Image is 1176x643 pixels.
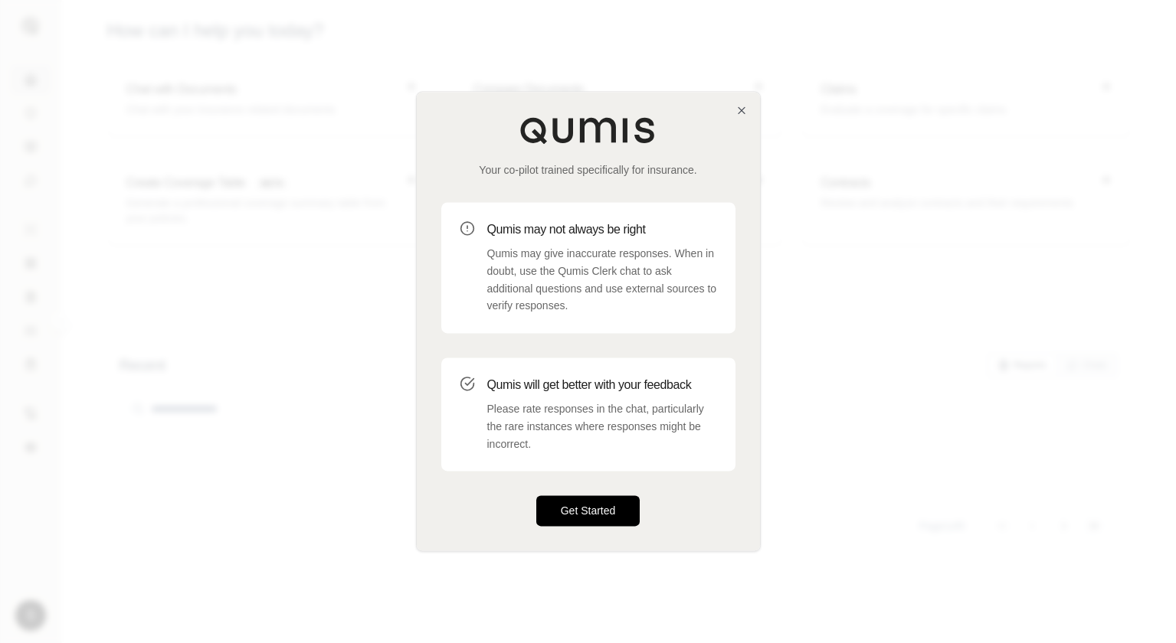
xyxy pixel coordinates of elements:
img: Qumis Logo [519,116,657,144]
p: Qumis may give inaccurate responses. When in doubt, use the Qumis Clerk chat to ask additional qu... [487,245,717,315]
p: Please rate responses in the chat, particularly the rare instances where responses might be incor... [487,400,717,452]
button: Get Started [536,496,640,527]
h3: Qumis may not always be right [487,220,717,239]
h3: Qumis will get better with your feedback [487,376,717,394]
p: Your co-pilot trained specifically for insurance. [441,162,735,178]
